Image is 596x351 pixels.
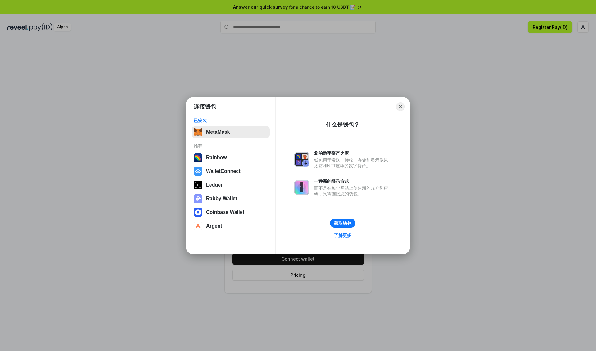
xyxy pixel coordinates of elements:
[192,165,270,178] button: WalletConnect
[334,220,351,226] div: 获取钱包
[206,155,227,160] div: Rainbow
[194,118,268,123] div: 已安装
[194,103,216,110] h1: 连接钱包
[206,182,223,188] div: Ledger
[194,153,202,162] img: svg+xml,%3Csvg%20width%3D%22120%22%20height%3D%22120%22%20viewBox%3D%220%200%20120%20120%22%20fil...
[206,196,237,201] div: Rabby Wallet
[192,126,270,138] button: MetaMask
[192,220,270,232] button: Argent
[206,223,222,229] div: Argent
[194,181,202,189] img: svg+xml,%3Csvg%20xmlns%3D%22http%3A%2F%2Fwww.w3.org%2F2000%2Fsvg%22%20width%3D%2228%22%20height%3...
[192,192,270,205] button: Rabby Wallet
[194,194,202,203] img: svg+xml,%3Csvg%20xmlns%3D%22http%3A%2F%2Fwww.w3.org%2F2000%2Fsvg%22%20fill%3D%22none%22%20viewBox...
[314,157,391,169] div: 钱包用于发送、接收、存储和显示像以太坊和NFT这样的数字资产。
[330,219,355,228] button: 获取钱包
[194,167,202,176] img: svg+xml,%3Csvg%20width%3D%2228%22%20height%3D%2228%22%20viewBox%3D%220%200%2028%2028%22%20fill%3D...
[194,143,268,149] div: 推荐
[206,169,241,174] div: WalletConnect
[192,179,270,191] button: Ledger
[194,128,202,136] img: svg+xml,%3Csvg%20fill%3D%22none%22%20height%3D%2233%22%20viewBox%3D%220%200%2035%2033%22%20width%...
[192,206,270,219] button: Coinbase Wallet
[314,150,391,156] div: 您的数字资产之家
[194,208,202,217] img: svg+xml,%3Csvg%20width%3D%2228%22%20height%3D%2228%22%20viewBox%3D%220%200%2028%2028%22%20fill%3D...
[330,231,355,239] a: 了解更多
[334,233,351,238] div: 了解更多
[294,180,309,195] img: svg+xml,%3Csvg%20xmlns%3D%22http%3A%2F%2Fwww.w3.org%2F2000%2Fsvg%22%20fill%3D%22none%22%20viewBox...
[314,178,391,184] div: 一种新的登录方式
[326,121,359,128] div: 什么是钱包？
[192,151,270,164] button: Rainbow
[294,152,309,167] img: svg+xml,%3Csvg%20xmlns%3D%22http%3A%2F%2Fwww.w3.org%2F2000%2Fsvg%22%20fill%3D%22none%22%20viewBox...
[206,129,230,135] div: MetaMask
[206,210,244,215] div: Coinbase Wallet
[314,185,391,196] div: 而不是在每个网站上创建新的账户和密码，只需连接您的钱包。
[194,222,202,230] img: svg+xml,%3Csvg%20width%3D%2228%22%20height%3D%2228%22%20viewBox%3D%220%200%2028%2028%22%20fill%3D...
[396,102,405,111] button: Close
